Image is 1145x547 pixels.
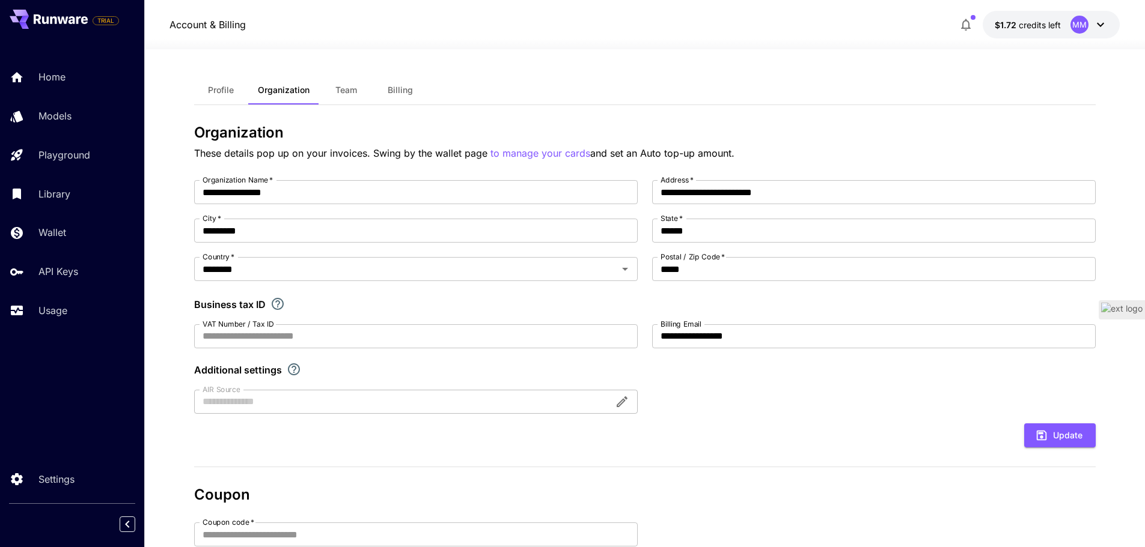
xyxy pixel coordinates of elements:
span: TRIAL [93,16,118,25]
p: Home [38,70,66,84]
p: Wallet [38,225,66,240]
h3: Coupon [194,486,1096,503]
p: Models [38,109,72,123]
label: Postal / Zip Code [661,252,725,262]
button: to manage your cards [490,146,590,161]
label: Billing Email [661,319,701,329]
label: AIR Source [203,384,240,394]
p: Additional settings [194,363,282,377]
span: Billing [388,85,413,95]
button: Open [617,261,634,277]
p: Library [38,187,70,201]
h3: Organization [194,124,1096,141]
svg: Explore additional customization settings [287,362,301,376]
p: API Keys [38,264,78,279]
span: These details pop up on your invoices. Swing by the wallet page [194,147,490,159]
span: Organization [258,85,310,95]
p: Playground [38,148,90,162]
label: Organization Name [203,175,273,185]
button: Update [1024,423,1096,448]
label: City [203,213,221,223]
p: Usage [38,303,67,318]
label: State [661,213,683,223]
span: credits left [1019,20,1061,30]
label: VAT Number / Tax ID [203,319,274,329]
svg: If you are a business tax registrant, please enter your business tax ID here. [270,297,285,311]
div: MM [1070,16,1089,34]
div: Collapse sidebar [129,513,144,535]
a: Account & Billing [169,17,246,32]
label: Address [661,175,694,185]
div: $1.7221 [995,19,1061,31]
p: Settings [38,472,75,486]
span: Team [335,85,357,95]
span: and set an Auto top-up amount. [590,147,734,159]
label: Country [203,252,234,262]
p: Business tax ID [194,297,266,312]
button: Collapse sidebar [120,516,135,532]
span: Add your payment card to enable full platform functionality. [93,13,119,28]
nav: breadcrumb [169,17,246,32]
button: $1.7221MM [983,11,1120,38]
label: Coupon code [203,517,254,527]
span: $1.72 [995,20,1019,30]
span: Profile [208,85,234,95]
